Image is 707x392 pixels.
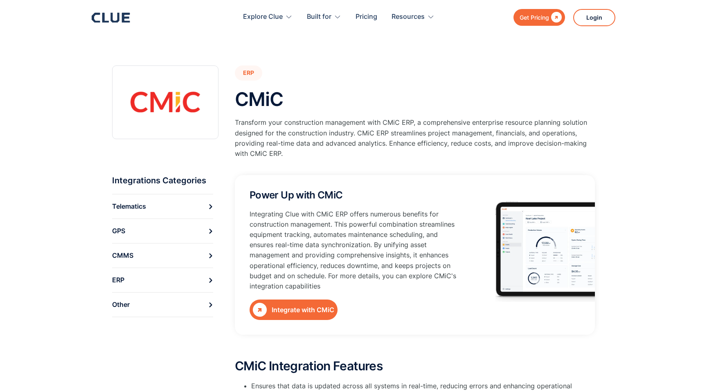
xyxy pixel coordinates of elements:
[112,268,213,292] a: ERP
[253,303,267,317] div: 
[112,200,146,213] div: Telematics
[307,4,331,30] div: Built for
[250,190,342,201] h2: Power Up with CMiC
[392,4,435,30] div: Resources
[250,209,456,292] p: Integrating Clue with CMiC ERP offers numerous benefits for construction management. This powerfu...
[250,300,338,320] a: Integrate with CMiC
[573,9,615,26] a: Login
[112,298,130,311] div: Other
[112,194,213,219] a: Telematics
[513,9,565,26] a: Get Pricing
[112,274,124,286] div: ERP
[392,4,425,30] div: Resources
[520,12,549,23] div: Get Pricing
[112,243,213,268] a: CMMS
[112,175,206,186] div: Integrations Categories
[112,219,213,243] a: GPS
[307,4,341,30] div: Built for
[243,4,293,30] div: Explore Clue
[356,4,377,30] a: Pricing
[272,305,334,315] div: Integrate with CMiC
[112,225,125,237] div: GPS
[243,4,283,30] div: Explore Clue
[112,292,213,317] a: Other
[112,249,133,262] div: CMMS
[235,89,283,110] h1: CMiC
[235,117,595,159] p: Transform your construction management with CMiC ERP, a comprehensive enterprise resource plannin...
[235,65,262,81] a: ERP
[549,12,562,23] div: 
[235,359,595,373] h2: CMiC Integration Features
